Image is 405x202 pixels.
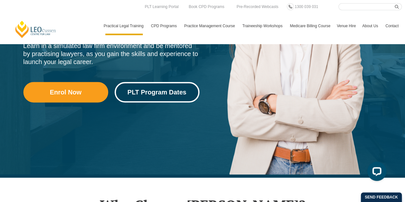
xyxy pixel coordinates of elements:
div: Learn in a simulated law firm environment and be mentored by practising lawyers, as you gain the ... [23,42,199,66]
a: Practice Management Course [181,17,239,35]
a: CPD Programs [148,17,181,35]
a: Pre-Recorded Webcasts [235,3,280,10]
a: About Us [359,17,382,35]
span: Enrol Now [50,89,82,95]
a: PLT Learning Portal [143,3,180,10]
a: Venue Hire [334,17,359,35]
a: Medicare Billing Course [287,17,334,35]
span: 1300 039 031 [295,4,318,9]
a: Practical Legal Training [101,17,148,35]
a: Enrol Now [23,82,108,102]
iframe: LiveChat chat widget [362,159,389,186]
a: Traineeship Workshops [239,17,287,35]
a: 1300 039 031 [293,3,320,10]
span: PLT Program Dates [127,89,186,95]
a: Contact [382,17,402,35]
a: [PERSON_NAME] Centre for Law [14,20,57,38]
a: Book CPD Programs [187,3,226,10]
a: PLT Program Dates [115,82,199,102]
